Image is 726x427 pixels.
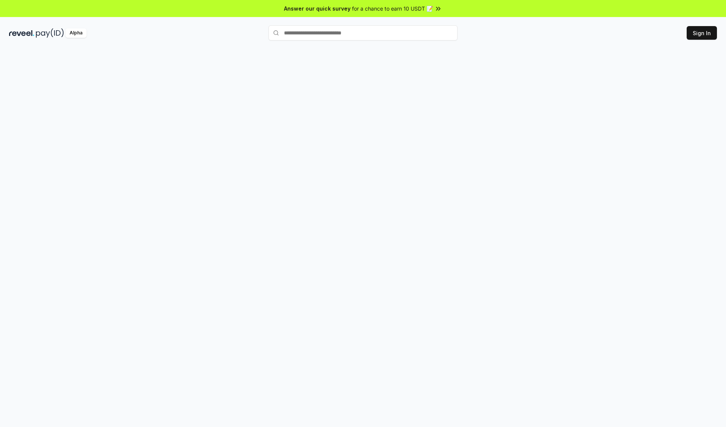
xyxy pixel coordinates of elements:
span: for a chance to earn 10 USDT 📝 [352,5,433,12]
img: reveel_dark [9,28,34,38]
button: Sign In [687,26,717,40]
span: Answer our quick survey [284,5,351,12]
img: pay_id [36,28,64,38]
div: Alpha [65,28,87,38]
